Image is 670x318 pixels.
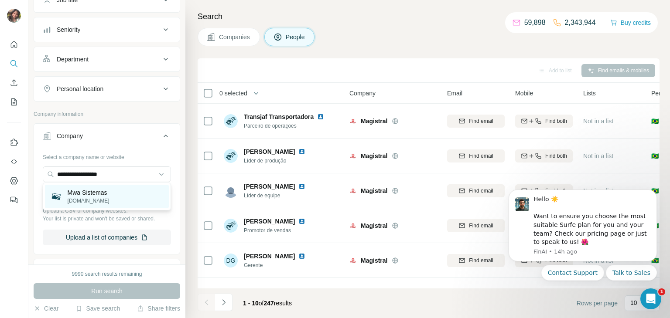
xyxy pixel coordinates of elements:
[68,188,109,197] p: Mwa Sistemas
[7,75,21,91] button: Enrich CSV
[244,192,309,200] span: Líder de equipe
[34,110,180,118] p: Company information
[244,252,295,260] span: [PERSON_NAME]
[43,207,171,215] p: Upload a CSV of company websites.
[244,287,295,295] span: [PERSON_NAME]
[57,55,89,64] div: Department
[43,150,171,161] div: Select a company name or website
[244,261,309,269] span: Gerente
[244,157,309,165] span: Líder de produção
[72,270,142,278] div: 9990 search results remaining
[57,25,80,34] div: Seniority
[447,184,505,197] button: Find email
[243,300,292,307] span: results
[43,230,171,245] button: Upload a list of companies
[447,149,505,162] button: Find email
[496,182,670,286] iframe: Intercom notifications message
[515,149,573,162] button: Find both
[34,125,180,150] button: Company
[7,94,21,110] button: My lists
[224,288,238,302] img: Avatar
[349,118,356,125] img: Logo of Magistral
[361,152,387,160] span: Magistral
[583,89,596,98] span: Lists
[447,219,505,232] button: Find email
[469,117,493,125] span: Find email
[610,17,651,29] button: Buy credits
[34,304,58,313] button: Clear
[50,190,62,203] img: Mwa Sistemas
[361,186,387,195] span: Magistral
[219,33,251,41] span: Companies
[469,187,493,195] span: Find email
[298,183,305,190] img: LinkedIn logo
[34,19,180,40] button: Seniority
[215,294,232,311] button: Navigate to next page
[349,257,356,264] img: Logo of Magistral
[43,215,171,223] p: Your list is private and won't be saved or shared.
[447,89,462,98] span: Email
[349,152,356,159] img: Logo of Magistral
[34,78,180,99] button: Personal location
[75,304,120,313] button: Save search
[224,219,238,233] img: Avatar
[515,89,533,98] span: Mobile
[583,118,613,125] span: Not in a list
[286,33,306,41] span: People
[469,222,493,230] span: Find email
[7,192,21,208] button: Feedback
[259,300,264,307] span: of
[34,49,180,70] button: Department
[447,254,505,267] button: Find email
[361,117,387,125] span: Magistral
[57,85,103,93] div: Personal location
[137,304,180,313] button: Share filters
[224,254,238,267] div: DG
[224,184,238,198] img: Avatar
[640,288,661,309] iframe: Intercom live chat
[7,56,21,71] button: Search
[515,115,573,128] button: Find both
[57,132,83,140] div: Company
[224,114,238,128] img: Avatar
[7,37,21,52] button: Quick start
[243,300,259,307] span: 1 - 10
[298,288,305,294] img: LinkedIn logo
[545,117,567,125] span: Find both
[349,89,376,98] span: Company
[244,147,295,156] span: [PERSON_NAME]
[7,9,21,23] img: Avatar
[658,288,665,295] span: 1
[244,113,314,120] span: Transjaf Transportadora
[7,173,21,189] button: Dashboard
[298,218,305,225] img: LinkedIn logo
[349,222,356,229] img: Logo of Magistral
[298,148,305,155] img: LinkedIn logo
[361,256,387,265] span: Magistral
[524,17,546,28] p: 59,898
[244,182,295,191] span: [PERSON_NAME]
[244,217,295,226] span: [PERSON_NAME]
[317,113,324,120] img: LinkedIn logo
[219,89,247,98] span: 0 selected
[244,227,309,234] span: Promotor de vendas
[565,17,596,28] p: 2,343,944
[469,152,493,160] span: Find email
[264,300,274,307] span: 247
[224,149,238,163] img: Avatar
[630,298,637,307] p: 10
[244,122,328,130] span: Parceiro de operações
[298,253,305,260] img: LinkedIn logo
[34,261,180,282] button: Industry
[545,152,567,160] span: Find both
[447,115,505,128] button: Find email
[198,10,660,23] h4: Search
[349,187,356,194] img: Logo of Magistral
